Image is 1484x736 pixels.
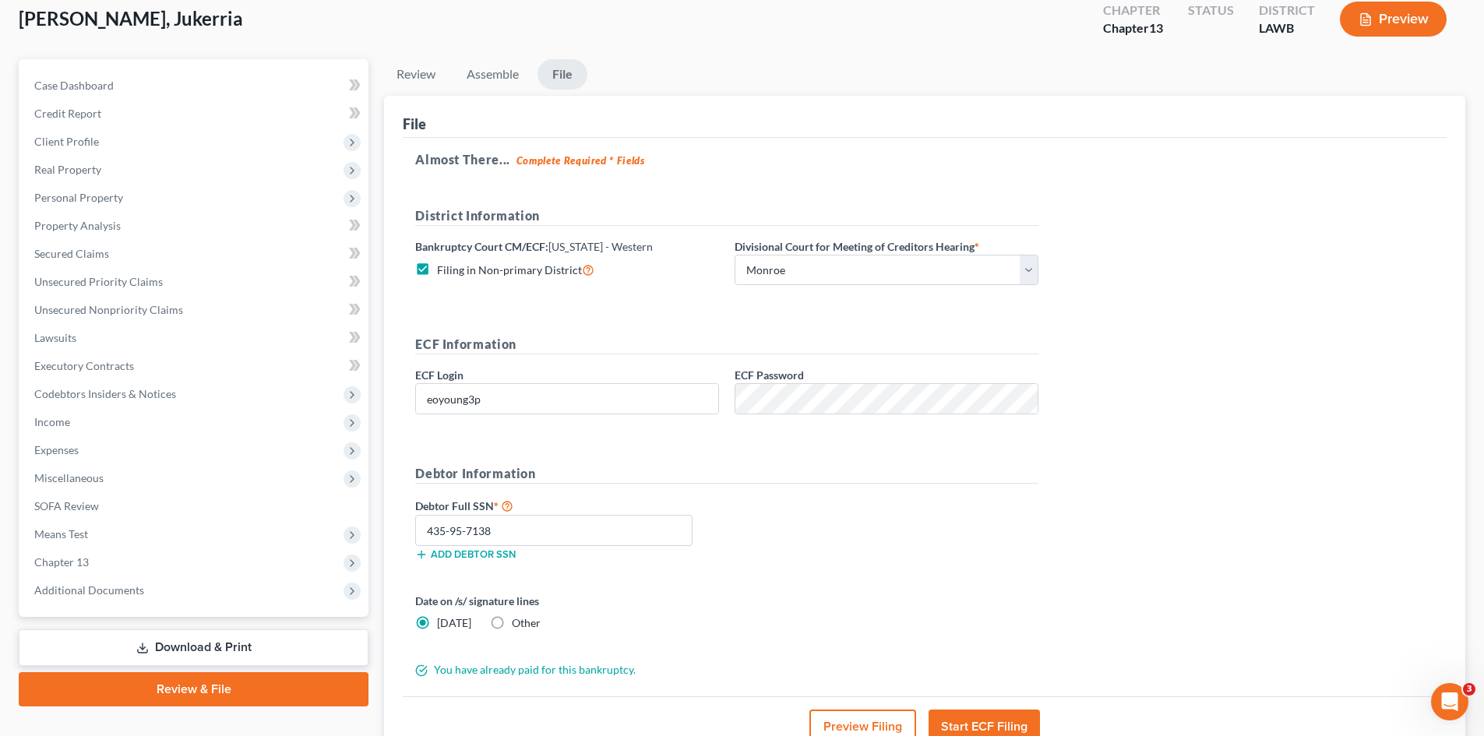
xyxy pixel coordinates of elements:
[403,114,426,133] div: File
[34,191,123,204] span: Personal Property
[735,367,804,383] label: ECF Password
[454,59,531,90] a: Assemble
[48,188,298,226] a: More in the Help Center
[22,212,368,240] a: Property Analysis
[548,240,653,253] span: [US_STATE] - Western
[41,470,197,498] span: Effective [DATE], PACER now requires Multi-Factor…
[47,241,62,257] img: Profile image for Lindsey
[1259,19,1315,37] div: LAWB
[34,387,176,400] span: Codebtors Insiders & Notices
[13,477,298,504] textarea: Message…
[24,510,37,523] button: Emoji picker
[34,163,101,176] span: Real Property
[49,510,62,523] button: Gif picker
[415,548,516,561] button: Add debtor SSN
[12,194,37,219] img: Profile image for Operator
[12,275,299,541] div: Lindsey says…
[99,510,111,523] button: Start recording
[48,146,298,188] div: Shell Case Import
[22,492,368,520] a: SOFA Review
[415,593,719,609] label: Date on /s/ signature lines
[34,219,121,232] span: Property Analysis
[108,200,255,213] span: More in the Help Center
[34,135,99,148] span: Client Profile
[64,62,153,74] strong: All Cases View
[1103,2,1163,19] div: Chapter
[1259,2,1315,19] div: District
[415,206,1038,226] h5: District Information
[10,6,40,36] button: go back
[415,515,693,546] input: XXX-XX-XXXX
[22,240,368,268] a: Secured Claims
[1103,19,1163,37] div: Chapter
[34,331,76,344] span: Lawsuits
[34,499,99,512] span: SOFA Review
[384,59,448,90] a: Review
[12,47,299,239] div: Operator says…
[48,89,298,146] div: Filing a Case with ECF through NextChapter
[34,471,104,484] span: Miscellaneous
[22,324,368,352] a: Lawsuits
[437,263,582,276] span: Filing in Non-primary District
[516,154,645,167] strong: Complete Required * Fields
[22,352,368,380] a: Executory Contracts
[19,672,368,706] a: Review & File
[12,239,299,275] div: Lindsey says…
[415,335,1038,354] h5: ECF Information
[267,504,292,529] button: Send a message…
[74,510,86,523] button: Upload attachment
[34,583,144,597] span: Additional Documents
[1340,2,1447,37] button: Preview
[415,464,1038,484] h5: Debtor Information
[34,359,134,372] span: Executory Contracts
[26,407,242,513] div: PACER Multi-Factor Authentication Now Required for ECF FilingEffective [DATE], PACER now requires...
[34,443,79,456] span: Expenses
[538,59,587,90] a: File
[244,6,273,36] button: Home
[34,303,183,316] span: Unsecured Nonpriority Claims
[48,48,298,89] div: All Cases View
[44,9,69,33] img: Profile image for Operator
[415,238,653,255] label: Bankruptcy Court CM/ECF:
[67,242,266,256] div: joined the conversation
[22,268,368,296] a: Unsecured Priority Claims
[1188,2,1234,19] div: Status
[22,72,368,100] a: Case Dashboard
[1463,683,1475,696] span: 3
[407,496,727,515] label: Debtor Full SSN
[415,367,464,383] label: ECF Login
[1431,683,1468,720] iframe: Intercom live chat
[407,662,1046,678] div: You have already paid for this bankruptcy.
[34,247,109,260] span: Secured Claims
[12,275,256,506] div: Hi there! You should set up an authentication app through your PACER settings. Once you have link...
[416,384,718,414] input: Enter ECF Login...
[22,100,368,128] a: Credit Report
[34,275,163,288] span: Unsecured Priority Claims
[34,527,88,541] span: Means Test
[64,160,172,173] strong: Shell Case Import
[19,7,243,30] span: [PERSON_NAME], Jukerria
[34,79,114,92] span: Case Dashboard
[76,15,131,26] h1: Operator
[512,616,541,629] span: Other
[41,419,227,468] div: PACER Multi-Factor Authentication Now Required for ECF Filing
[273,6,301,34] div: Close
[67,244,154,255] b: [PERSON_NAME]
[735,238,979,255] label: Divisional Court for Meeting of Creditors Hearing
[415,150,1434,169] h5: Almost There...
[22,296,368,324] a: Unsecured Nonpriority Claims
[25,284,243,407] div: Hi there! You should set up an authentication app through your PACER settings. Once you have link...
[19,629,368,666] a: Download & Print
[34,107,101,120] span: Credit Report
[64,103,252,132] strong: Filing a Case with ECF through NextChapter
[34,555,89,569] span: Chapter 13
[437,616,471,629] span: [DATE]
[1149,20,1163,35] span: 13
[34,415,70,428] span: Income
